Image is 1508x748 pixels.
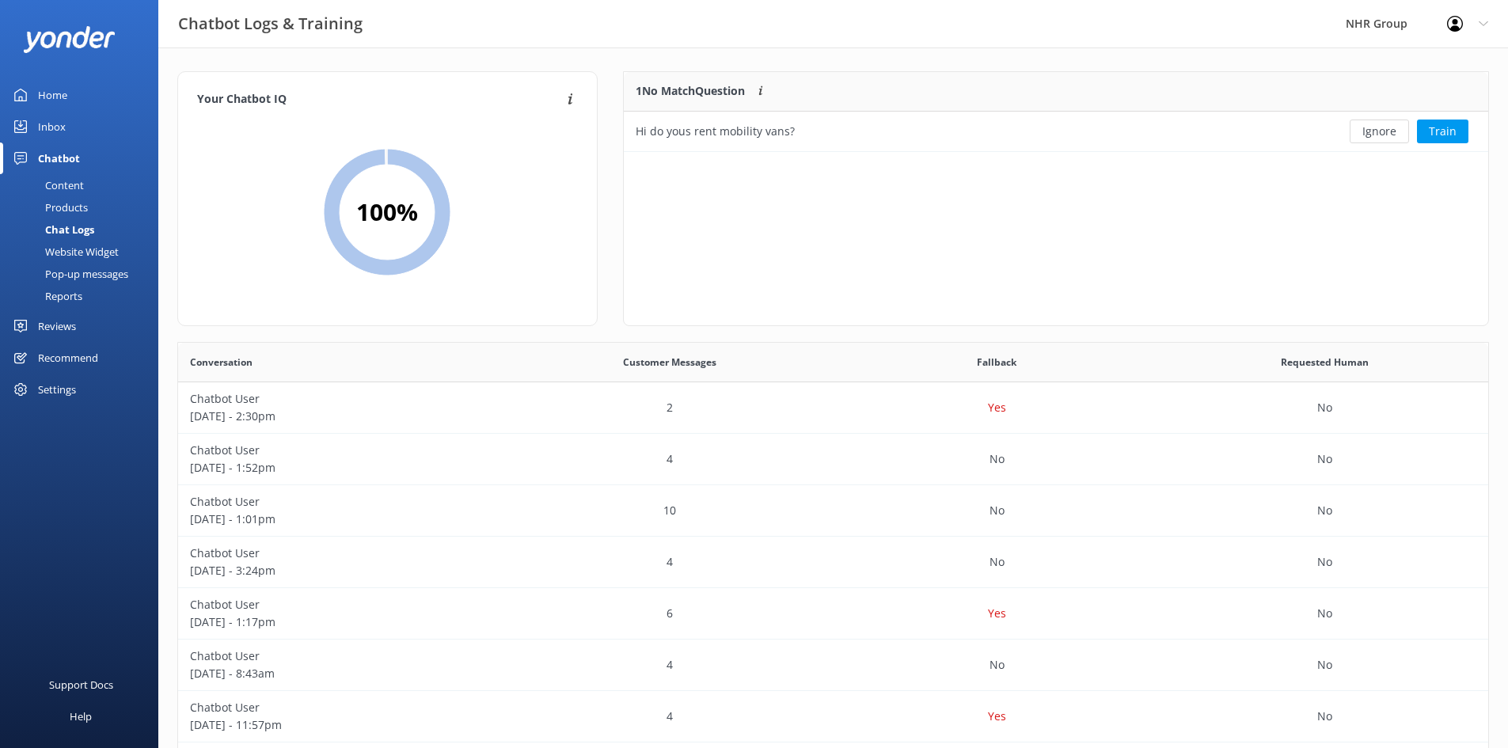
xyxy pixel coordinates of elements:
div: Content [9,174,84,196]
p: Chatbot User [190,699,494,716]
div: Settings [38,374,76,405]
a: Reports [9,285,158,307]
a: Chat Logs [9,218,158,241]
div: row [178,382,1488,434]
div: row [178,691,1488,742]
div: Inbox [38,111,66,142]
button: Ignore [1350,120,1409,143]
p: Yes [988,399,1006,416]
span: Fallback [977,355,1016,370]
img: yonder-white-logo.png [24,26,115,52]
p: [DATE] - 1:17pm [190,613,494,631]
a: Content [9,174,158,196]
div: Products [9,196,88,218]
div: row [178,485,1488,537]
p: 2 [667,399,673,416]
p: No [1317,553,1332,571]
p: [DATE] - 8:43am [190,665,494,682]
div: row [178,537,1488,588]
span: Conversation [190,355,253,370]
p: [DATE] - 2:30pm [190,408,494,425]
p: 4 [667,656,673,674]
p: No [1317,605,1332,622]
p: No [1317,399,1332,416]
p: No [1317,708,1332,725]
button: Train [1417,120,1468,143]
div: Pop-up messages [9,263,128,285]
div: Support Docs [49,669,113,701]
div: Chatbot [38,142,80,174]
div: row [624,112,1488,151]
div: Help [70,701,92,732]
p: No [990,553,1005,571]
span: Requested Human [1281,355,1369,370]
div: Recommend [38,342,98,374]
p: Chatbot User [190,647,494,665]
div: row [178,588,1488,640]
p: Chatbot User [190,545,494,562]
a: Pop-up messages [9,263,158,285]
h3: Chatbot Logs & Training [178,11,363,36]
p: 6 [667,605,673,622]
p: No [1317,502,1332,519]
div: Hi do yous rent mobility vans? [636,123,795,140]
div: grid [624,112,1488,151]
p: 1 No Match Question [636,82,745,100]
p: Chatbot User [190,442,494,459]
div: row [178,434,1488,485]
p: No [990,450,1005,468]
div: Home [38,79,67,111]
h4: Your Chatbot IQ [197,91,563,108]
p: Chatbot User [190,596,494,613]
p: No [990,502,1005,519]
p: 4 [667,553,673,571]
p: 4 [667,708,673,725]
div: Website Widget [9,241,119,263]
p: [DATE] - 1:01pm [190,511,494,528]
span: Customer Messages [623,355,716,370]
a: Website Widget [9,241,158,263]
div: Chat Logs [9,218,94,241]
p: No [1317,450,1332,468]
a: Products [9,196,158,218]
p: [DATE] - 3:24pm [190,562,494,579]
div: Reviews [38,310,76,342]
div: row [178,640,1488,691]
p: No [990,656,1005,674]
p: Yes [988,605,1006,622]
p: 4 [667,450,673,468]
p: Chatbot User [190,390,494,408]
p: [DATE] - 1:52pm [190,459,494,477]
p: No [1317,656,1332,674]
h2: 100 % [356,193,418,231]
p: Yes [988,708,1006,725]
div: Reports [9,285,82,307]
p: Chatbot User [190,493,494,511]
p: [DATE] - 11:57pm [190,716,494,734]
p: 10 [663,502,676,519]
